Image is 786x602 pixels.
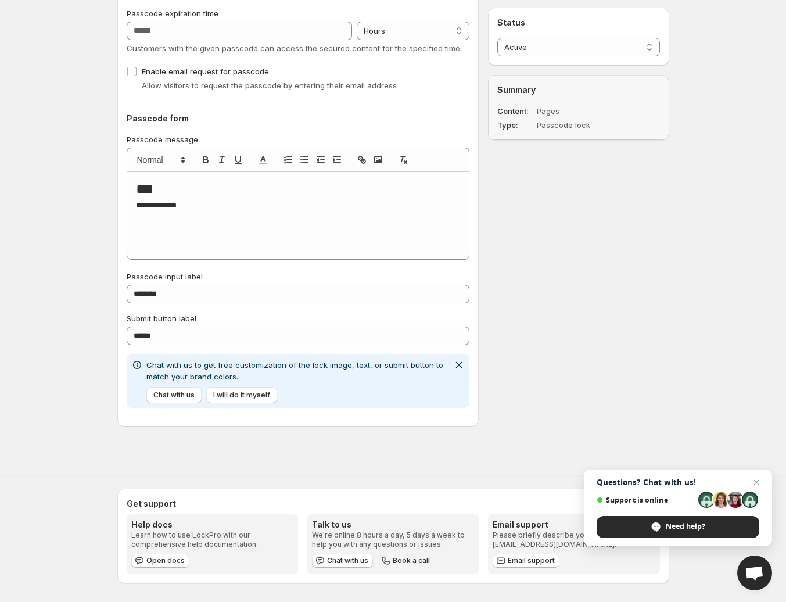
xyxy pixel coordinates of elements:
[537,119,626,131] dd: Passcode lock
[146,556,185,565] span: Open docs
[537,105,626,117] dd: Pages
[131,519,293,531] h3: Help docs
[127,42,470,54] p: Customers with the given passcode can access the secured content for the specified time.
[127,8,470,19] p: Passcode expiration time
[142,81,397,90] span: Allow visitors to request the passcode by entering their email address
[206,387,277,403] button: I will do it myself
[451,357,467,373] button: Dismiss notification
[131,554,189,568] a: Open docs
[127,134,470,145] p: Passcode message
[146,360,443,381] span: Chat with us to get free customization of the lock image, text, or submit button to match your br...
[749,475,763,489] span: Close chat
[508,556,555,565] span: Email support
[597,478,759,487] span: Questions? Chat with us!
[146,387,202,403] button: Chat with us
[327,556,368,565] span: Chat with us
[142,67,269,76] span: Enable email request for passcode
[597,516,759,538] div: Need help?
[497,17,659,28] h2: Status
[127,272,203,281] span: Passcode input label
[497,84,659,96] h2: Summary
[127,113,470,124] h2: Passcode form
[127,314,196,323] span: Submit button label
[493,531,655,549] p: Please briefly describe your query and email [EMAIL_ADDRESS][DOMAIN_NAME].
[131,531,293,549] p: Learn how to use LockPro with our comprehensive help documentation.
[393,556,430,565] span: Book a call
[493,554,559,568] a: Email support
[312,519,474,531] h3: Talk to us
[153,390,195,400] span: Chat with us
[737,556,772,590] div: Open chat
[497,105,534,117] dt: Content :
[127,498,660,510] h2: Get support
[597,496,694,504] span: Support is online
[666,521,705,532] span: Need help?
[213,390,270,400] span: I will do it myself
[312,554,373,568] button: Chat with us
[493,519,655,531] h3: Email support
[497,119,534,131] dt: Type :
[378,554,435,568] button: Book a call
[312,531,474,549] p: We're online 8 hours a day, 5 days a week to help you with any questions or issues.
